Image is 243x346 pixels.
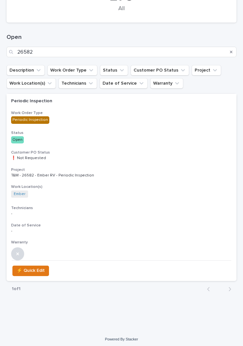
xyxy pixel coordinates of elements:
[11,110,232,116] h3: Work Order Type
[18,5,225,19] div: All
[192,65,221,75] button: Project
[219,286,236,292] button: Next
[7,34,236,41] h1: Open
[100,65,128,75] button: Status
[11,156,125,160] p: ❗ Not Requested
[17,267,45,274] span: ⚡ Quick Edit
[100,78,148,89] button: Date of Service
[131,65,189,75] button: Customer PO Status
[11,150,232,155] h3: Customer PO Status
[12,266,49,276] button: ⚡ Quick Edit
[47,65,97,75] button: Work Order Type
[105,337,138,341] a: Powered By Stacker
[11,223,232,228] h3: Date of Service
[11,184,232,189] h3: Work Location(s)
[11,98,125,104] p: Periodic Inspection
[11,240,232,245] h3: Warranty
[7,65,45,75] button: Description
[11,116,49,124] div: Periodic Inspection
[7,281,26,297] p: 1 of 1
[11,206,232,211] h3: Technicians
[7,94,236,281] a: Periodic InspectionWork Order TypePeriodic InspectionStatusOpenCustomer PO Status❗ Not RequestedP...
[202,286,219,292] button: Back
[11,130,232,136] h3: Status
[150,78,183,89] button: Warranty
[7,47,236,57] input: Search
[11,173,125,178] p: T&M - 26582 - Ember RV - Periodic Inspection
[7,78,56,89] button: Work Location(s)
[11,136,24,143] div: Open
[14,192,25,196] a: Ember
[11,211,125,216] p: -
[58,78,97,89] button: Technicians
[11,229,125,233] p: -
[11,167,232,173] h3: Project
